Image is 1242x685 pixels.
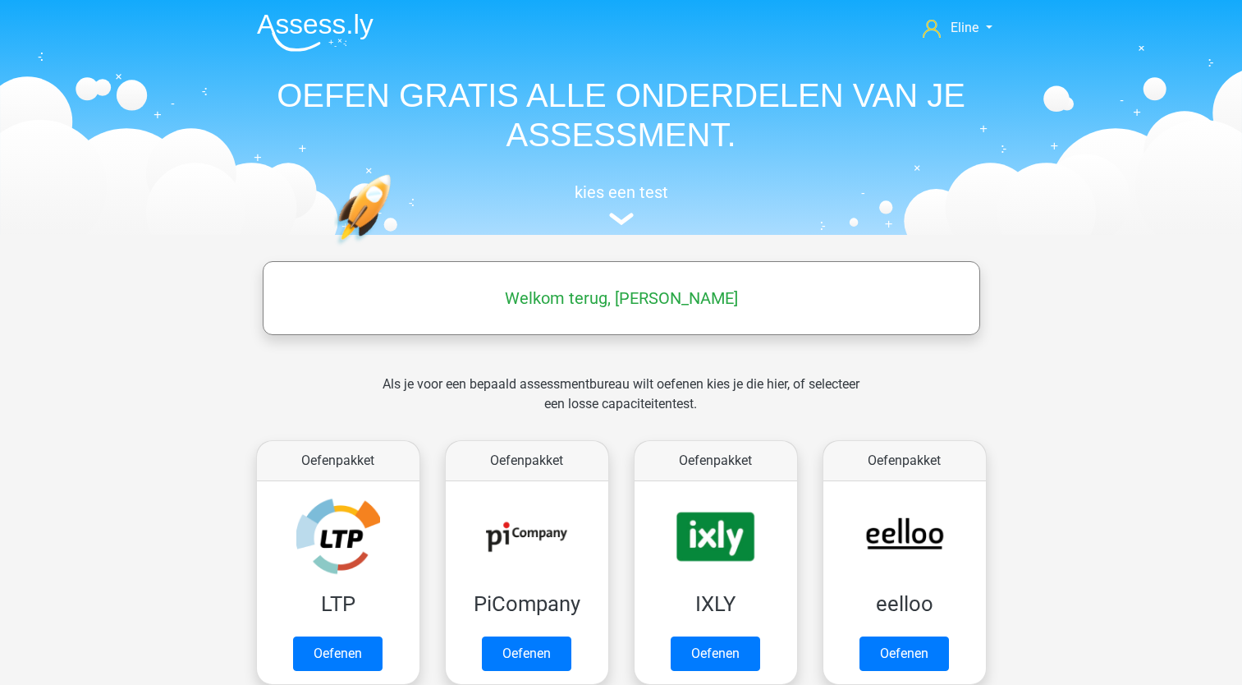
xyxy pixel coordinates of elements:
[951,20,978,35] span: Eline
[671,637,760,671] a: Oefenen
[609,213,634,225] img: assessment
[271,288,972,308] h5: Welkom terug, [PERSON_NAME]
[244,182,999,202] h5: kies een test
[369,375,873,434] div: Als je voor een bepaald assessmentbureau wilt oefenen kies je die hier, of selecteer een losse ca...
[244,76,999,154] h1: OEFEN GRATIS ALLE ONDERDELEN VAN JE ASSESSMENT.
[244,182,999,226] a: kies een test
[334,174,455,323] img: oefenen
[257,13,374,52] img: Assessly
[859,637,949,671] a: Oefenen
[482,637,571,671] a: Oefenen
[293,637,383,671] a: Oefenen
[916,18,998,38] a: Eline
